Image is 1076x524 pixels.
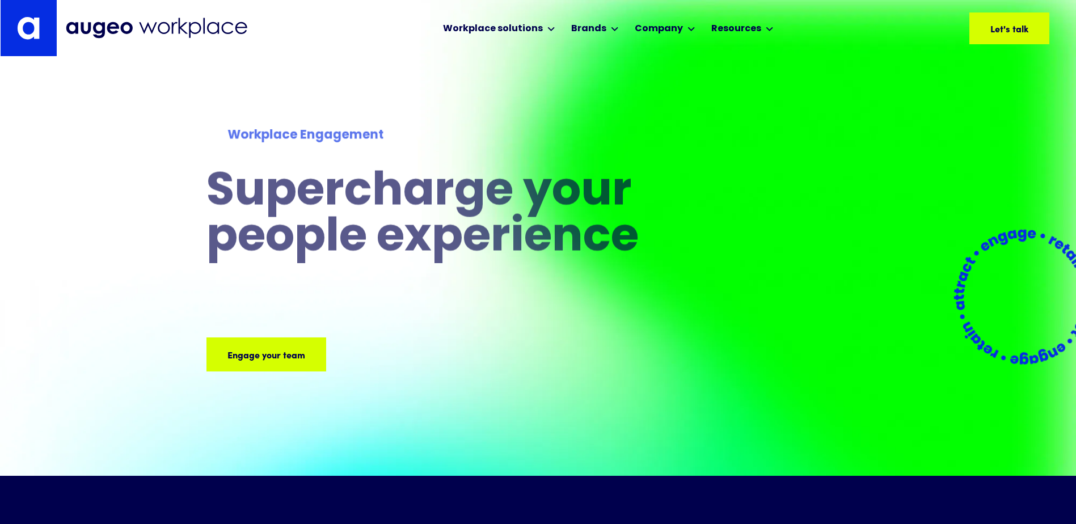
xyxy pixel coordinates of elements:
div: Resources [711,22,761,36]
div: Company [635,22,683,36]
div: Workplace solutions [443,22,543,36]
a: Let's talk [969,12,1049,44]
h1: Supercharge your people experience [206,170,697,261]
img: Augeo's "a" monogram decorative logo in white. [17,16,40,40]
img: Augeo Workplace business unit full logo in mignight blue. [66,18,247,39]
div: Workplace Engagement [227,126,675,145]
div: Brands [571,22,606,36]
a: Engage your team [206,337,326,371]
